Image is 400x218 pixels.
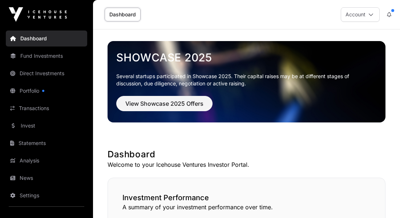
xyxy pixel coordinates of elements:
a: Showcase 2025 [116,51,377,64]
h2: Investment Performance [122,193,371,203]
img: Icehouse Ventures Logo [9,7,67,22]
a: Analysis [6,153,87,169]
iframe: Chat Widget [364,183,400,218]
a: Invest [6,118,87,134]
p: Welcome to your Icehouse Ventures Investor Portal. [108,160,385,169]
span: View Showcase 2025 Offers [125,99,203,108]
a: Direct Investments [6,65,87,81]
p: A summary of your investment performance over time. [122,203,371,211]
a: Fund Investments [6,48,87,64]
a: Dashboard [105,8,141,21]
a: View Showcase 2025 Offers [116,103,213,110]
a: Transactions [6,100,87,116]
h1: Dashboard [108,149,385,160]
a: News [6,170,87,186]
p: Several startups participated in Showcase 2025. Their capital raises may be at different stages o... [116,73,360,87]
a: Statements [6,135,87,151]
button: Account [341,7,380,22]
button: View Showcase 2025 Offers [116,96,213,111]
a: Portfolio [6,83,87,99]
a: Settings [6,187,87,203]
a: Dashboard [6,31,87,47]
img: Showcase 2025 [108,41,385,122]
